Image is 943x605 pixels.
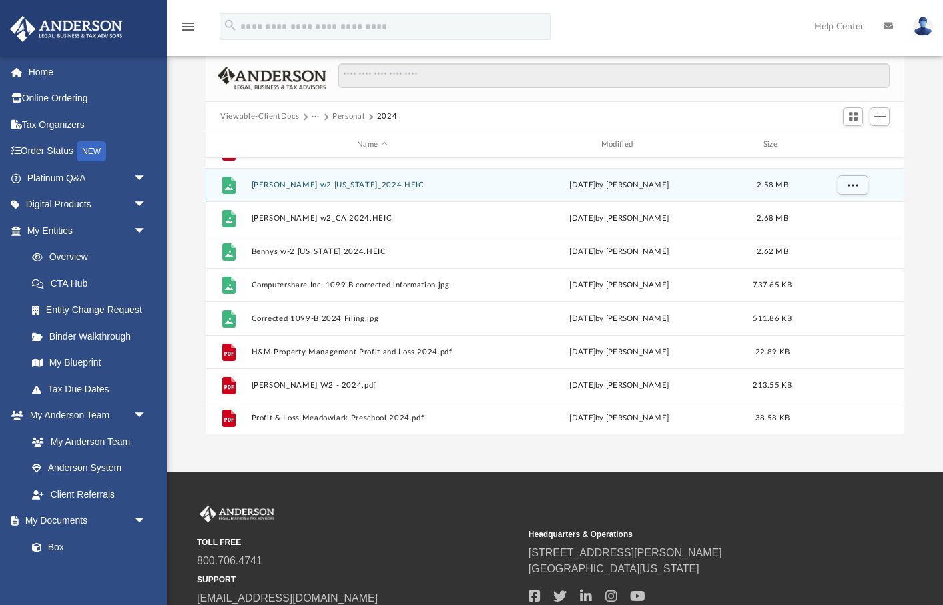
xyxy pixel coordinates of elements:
a: My Entitiesarrow_drop_down [9,217,167,244]
i: search [223,18,238,33]
span: 737.65 KB [753,281,792,289]
button: ··· [312,111,320,123]
div: [DATE] by [PERSON_NAME] [499,279,740,291]
button: Bennys w-2 [US_STATE] 2024.HEIC [252,247,493,256]
span: 2.58 MB [757,181,788,189]
img: Anderson Advisors Platinum Portal [6,16,127,42]
div: id [212,139,245,151]
span: arrow_drop_down [133,508,160,535]
button: [PERSON_NAME] W2 - 2024.pdf [252,381,493,390]
div: [DATE] by [PERSON_NAME] [499,346,740,358]
a: Overview [19,244,167,271]
button: 2024 [377,111,398,123]
span: 2.68 MB [757,215,788,222]
a: [EMAIL_ADDRESS][DOMAIN_NAME] [197,592,378,604]
div: [DATE] by [PERSON_NAME] [499,380,740,392]
input: Search files and folders [338,63,890,89]
div: id [805,139,898,151]
button: Profit & Loss Meadowlark Preschool 2024.pdf [252,414,493,422]
a: Online Ordering [9,85,167,112]
img: User Pic [913,17,933,36]
button: H&M Property Management Profit and Loss 2024.pdf [252,348,493,356]
a: [STREET_ADDRESS][PERSON_NAME] [529,547,722,558]
button: More options [838,175,868,195]
a: [GEOGRAPHIC_DATA][US_STATE] [529,563,699,574]
span: 38.58 KB [755,414,790,422]
span: 22.89 KB [755,348,790,356]
div: Size [746,139,800,151]
a: Digital Productsarrow_drop_down [9,191,167,218]
a: Anderson System [19,455,160,482]
i: menu [180,19,196,35]
a: menu [180,25,196,35]
a: My Blueprint [19,350,160,376]
a: Platinum Q&Aarrow_drop_down [9,165,167,191]
div: Modified [499,139,740,151]
button: Corrected 1099-B 2024 Filing.jpg [252,314,493,323]
span: arrow_drop_down [133,217,160,245]
a: Client Referrals [19,481,160,508]
button: [PERSON_NAME] w2 [US_STATE]_2024.HEIC [252,181,493,189]
div: [DATE] by [PERSON_NAME] [499,246,740,258]
a: Entity Change Request [19,297,167,324]
a: My Documentsarrow_drop_down [9,508,160,534]
small: TOLL FREE [197,536,519,548]
a: 800.706.4741 [197,555,262,566]
button: [PERSON_NAME] w2_CA 2024.HEIC [252,214,493,223]
a: My Anderson Teamarrow_drop_down [9,402,160,429]
button: Add [870,107,890,126]
span: arrow_drop_down [133,402,160,430]
div: Name [251,139,493,151]
button: Switch to Grid View [843,107,863,126]
a: My Anderson Team [19,428,153,455]
small: Headquarters & Operations [529,528,851,540]
a: Order StatusNEW [9,138,167,165]
a: Home [9,59,167,85]
div: [DATE] by [PERSON_NAME] [499,313,740,325]
a: Box [19,534,153,560]
span: arrow_drop_down [133,191,160,219]
span: arrow_drop_down [133,165,160,192]
button: Viewable-ClientDocs [220,111,299,123]
span: 213.55 KB [753,382,792,389]
div: [DATE] by [PERSON_NAME] [499,179,740,191]
a: Meeting Minutes [19,560,160,587]
a: CTA Hub [19,270,167,297]
div: grid [206,158,904,435]
span: 511.86 KB [753,315,792,322]
div: [DATE] by [PERSON_NAME] [499,412,740,424]
button: Personal [332,111,364,123]
div: [DATE] by [PERSON_NAME] [499,213,740,225]
small: SUPPORT [197,574,519,586]
a: Binder Walkthrough [19,323,167,350]
div: NEW [77,141,106,161]
button: Computershare Inc. 1099 B corrected information.jpg [252,281,493,289]
span: 2.62 MB [757,248,788,255]
a: Tax Due Dates [19,376,167,402]
a: Tax Organizers [9,111,167,138]
img: Anderson Advisors Platinum Portal [197,506,277,523]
